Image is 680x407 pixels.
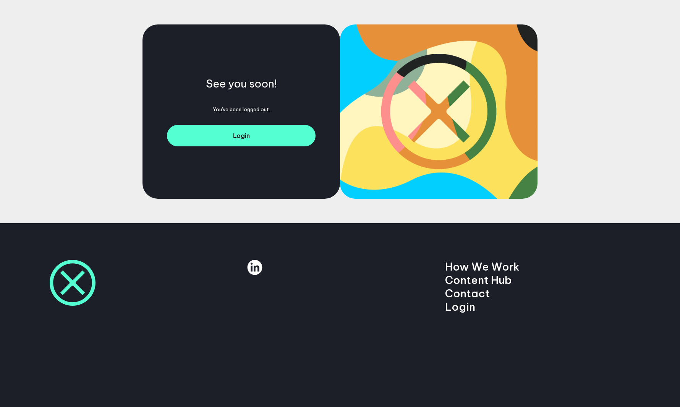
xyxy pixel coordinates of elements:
[213,106,270,113] div: You've been logged out.
[206,77,277,90] h5: See you soon!
[445,260,520,273] a: How We Work
[445,287,490,300] a: Contact
[445,300,475,313] a: Login
[233,132,250,139] span: Login
[445,273,512,287] a: Content Hub
[167,125,316,146] a: Login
